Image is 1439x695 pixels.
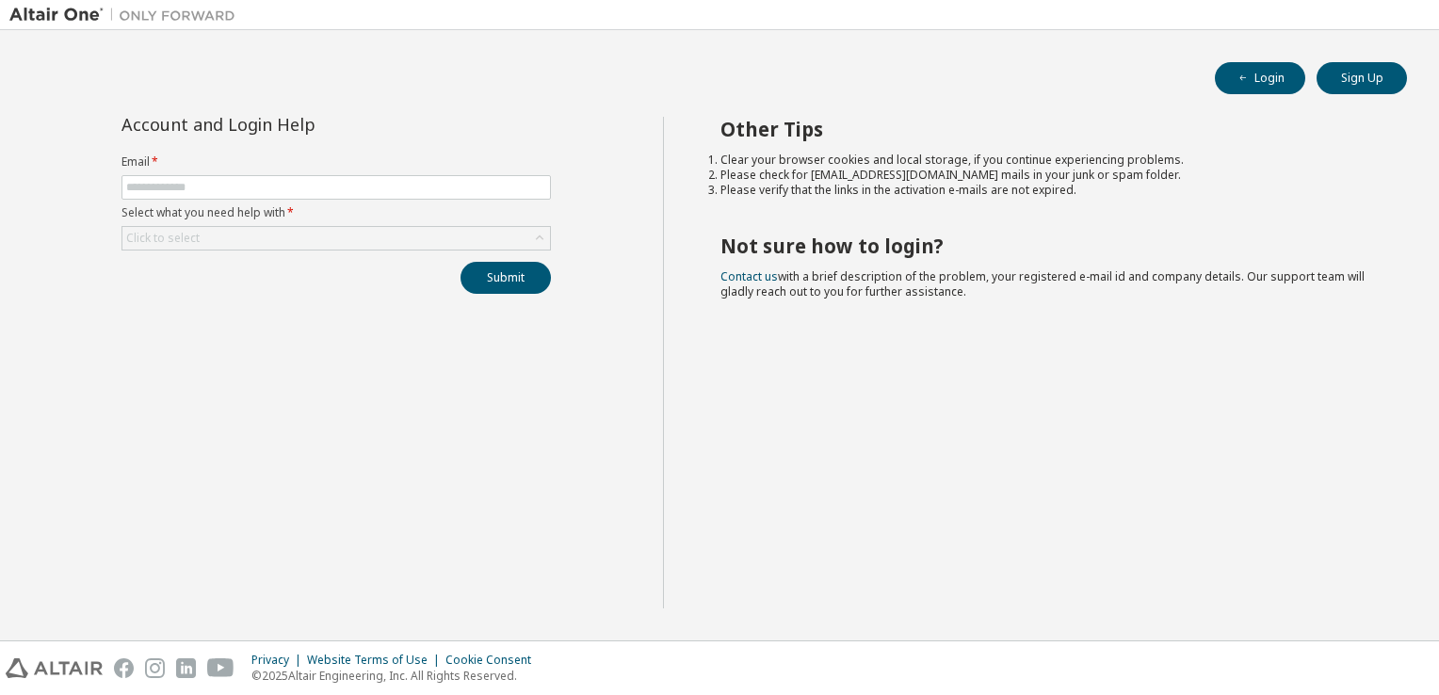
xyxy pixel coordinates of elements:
div: Privacy [251,653,307,668]
label: Select what you need help with [121,205,551,220]
div: Cookie Consent [445,653,542,668]
div: Website Terms of Use [307,653,445,668]
a: Contact us [720,268,778,284]
h2: Other Tips [720,117,1374,141]
img: instagram.svg [145,658,165,678]
div: Click to select [122,227,550,250]
div: Account and Login Help [121,117,465,132]
div: Click to select [126,231,200,246]
img: linkedin.svg [176,658,196,678]
img: youtube.svg [207,658,234,678]
button: Login [1215,62,1305,94]
img: altair_logo.svg [6,658,103,678]
li: Please check for [EMAIL_ADDRESS][DOMAIN_NAME] mails in your junk or spam folder. [720,168,1374,183]
img: facebook.svg [114,658,134,678]
button: Submit [461,262,551,294]
label: Email [121,154,551,170]
span: with a brief description of the problem, your registered e-mail id and company details. Our suppo... [720,268,1365,299]
h2: Not sure how to login? [720,234,1374,258]
p: © 2025 Altair Engineering, Inc. All Rights Reserved. [251,668,542,684]
img: Altair One [9,6,245,24]
li: Clear your browser cookies and local storage, if you continue experiencing problems. [720,153,1374,168]
button: Sign Up [1317,62,1407,94]
li: Please verify that the links in the activation e-mails are not expired. [720,183,1374,198]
